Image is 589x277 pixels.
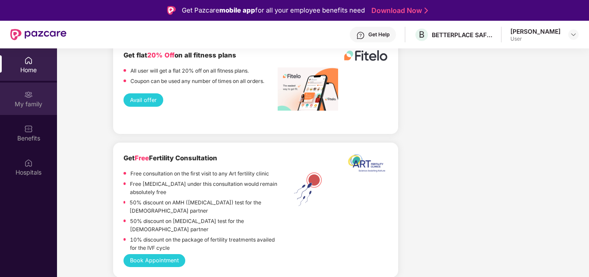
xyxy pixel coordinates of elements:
[123,154,217,162] b: Get Fertility Consultation
[278,67,338,111] img: image%20fitelo.jpeg
[182,5,365,16] div: Get Pazcare for all your employee benefits need
[147,51,174,59] span: 20% Off
[344,153,388,177] img: ART%20logo%20printable%20jpg.jpg
[24,124,33,133] img: svg+xml;base64,PHN2ZyBpZD0iQmVuZWZpdHMiIHhtbG5zPSJodHRwOi8vd3d3LnczLm9yZy8yMDAwL3N2ZyIgd2lkdGg9Ij...
[123,254,185,267] button: Book Appointment
[278,170,338,208] img: ART%20Fertility.png
[123,93,163,106] button: Avail offer
[419,29,424,40] span: B
[123,51,236,59] b: Get flat on all fitness plans
[130,180,278,196] p: Free [MEDICAL_DATA] under this consultation would remain absolutely free
[371,6,425,15] a: Download Now
[167,6,176,15] img: Logo
[130,67,249,75] p: All user will get a flat 20% off on all fitness plans.
[24,159,33,167] img: svg+xml;base64,PHN2ZyBpZD0iSG9zcGl0YWxzIiB4bWxucz0iaHR0cDovL3d3dy53My5vcmcvMjAwMC9zdmciIHdpZHRoPS...
[510,27,560,35] div: [PERSON_NAME]
[24,56,33,65] img: svg+xml;base64,PHN2ZyBpZD0iSG9tZSIgeG1sbnM9Imh0dHA6Ly93d3cudzMub3JnLzIwMDAvc3ZnIiB3aWR0aD0iMjAiIG...
[424,6,428,15] img: Stroke
[510,35,560,42] div: User
[130,236,278,252] p: 10% discount on the package of fertility treatments availed for the IVF cycle
[368,31,389,38] div: Get Help
[24,90,33,99] img: svg+xml;base64,PHN2ZyB3aWR0aD0iMjAiIGhlaWdodD0iMjAiIHZpZXdCb3g9IjAgMCAyMCAyMCIgZmlsbD0ibm9uZSIgeG...
[570,31,577,38] img: svg+xml;base64,PHN2ZyBpZD0iRHJvcGRvd24tMzJ4MzIiIHhtbG5zPSJodHRwOi8vd3d3LnczLm9yZy8yMDAwL3N2ZyIgd2...
[130,169,269,178] p: Free consultation on the first visit to any Art fertility clinic
[135,154,149,162] span: Free
[356,31,365,40] img: svg+xml;base64,PHN2ZyBpZD0iSGVscC0zMngzMiIgeG1sbnM9Imh0dHA6Ly93d3cudzMub3JnLzIwMDAvc3ZnIiB3aWR0aD...
[219,6,255,14] strong: mobile app
[10,29,66,40] img: New Pazcare Logo
[432,31,492,39] div: BETTERPLACE SAFETY SOLUTIONS PRIVATE LIMITED
[130,77,264,85] p: Coupon can be used any number of times on all orders.
[130,217,278,233] p: 50% discount on [MEDICAL_DATA] test for the [DEMOGRAPHIC_DATA] partner
[344,50,388,61] img: fitelo%20logo.png
[130,198,278,215] p: 50% discount on AMH ([MEDICAL_DATA]) test for the [DEMOGRAPHIC_DATA] partner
